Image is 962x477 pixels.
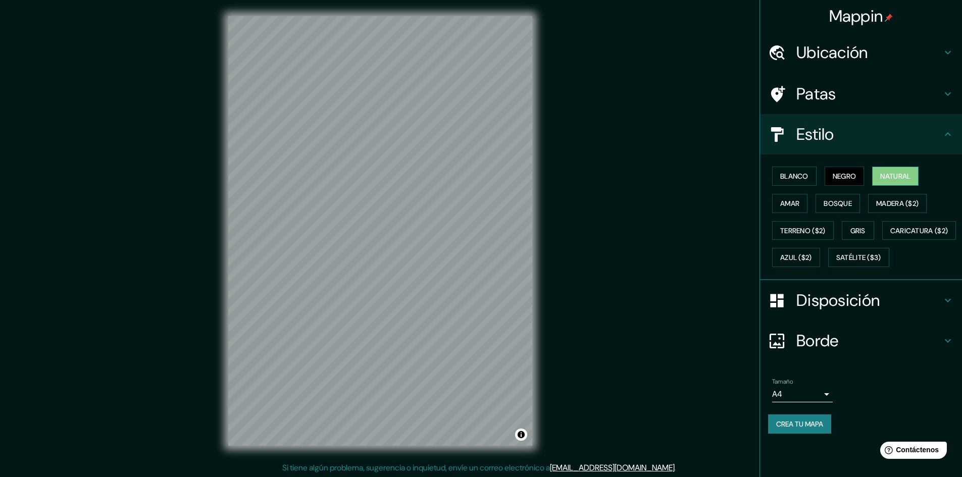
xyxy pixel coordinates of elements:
[760,280,962,321] div: Disposición
[850,226,866,235] font: Gris
[772,248,820,267] button: Azul ($2)
[833,172,856,181] font: Negro
[772,194,807,213] button: Amar
[768,414,831,434] button: Crea tu mapa
[515,429,527,441] button: Activar o desactivar atribución
[796,124,834,145] font: Estilo
[776,419,823,429] font: Crea tu mapa
[780,172,808,181] font: Blanco
[772,167,817,186] button: Blanco
[760,32,962,73] div: Ubicación
[282,462,550,473] font: Si tiene algún problema, sugerencia o inquietud, envíe un correo electrónico a
[772,378,793,386] font: Tamaño
[772,386,833,402] div: A4
[868,194,927,213] button: Madera ($2)
[796,83,836,104] font: Patas
[824,199,852,208] font: Bosque
[780,253,812,262] font: Azul ($2)
[882,221,956,240] button: Caricatura ($2)
[228,16,532,446] canvas: Mapa
[880,172,910,181] font: Natural
[772,389,782,399] font: A4
[760,321,962,361] div: Borde
[825,167,865,186] button: Negro
[828,248,889,267] button: Satélite ($3)
[836,253,881,262] font: Satélite ($3)
[842,221,874,240] button: Gris
[780,199,799,208] font: Amar
[876,199,919,208] font: Madera ($2)
[676,462,678,473] font: .
[796,42,868,63] font: Ubicación
[550,462,675,473] a: [EMAIL_ADDRESS][DOMAIN_NAME]
[829,6,883,27] font: Mappin
[796,330,839,351] font: Borde
[780,226,826,235] font: Terreno ($2)
[796,290,880,311] font: Disposición
[816,194,860,213] button: Bosque
[890,226,948,235] font: Caricatura ($2)
[760,114,962,154] div: Estilo
[872,438,951,466] iframe: Lanzador de widgets de ayuda
[885,14,893,22] img: pin-icon.png
[772,221,834,240] button: Terreno ($2)
[760,74,962,114] div: Patas
[675,462,676,473] font: .
[872,167,919,186] button: Natural
[678,462,680,473] font: .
